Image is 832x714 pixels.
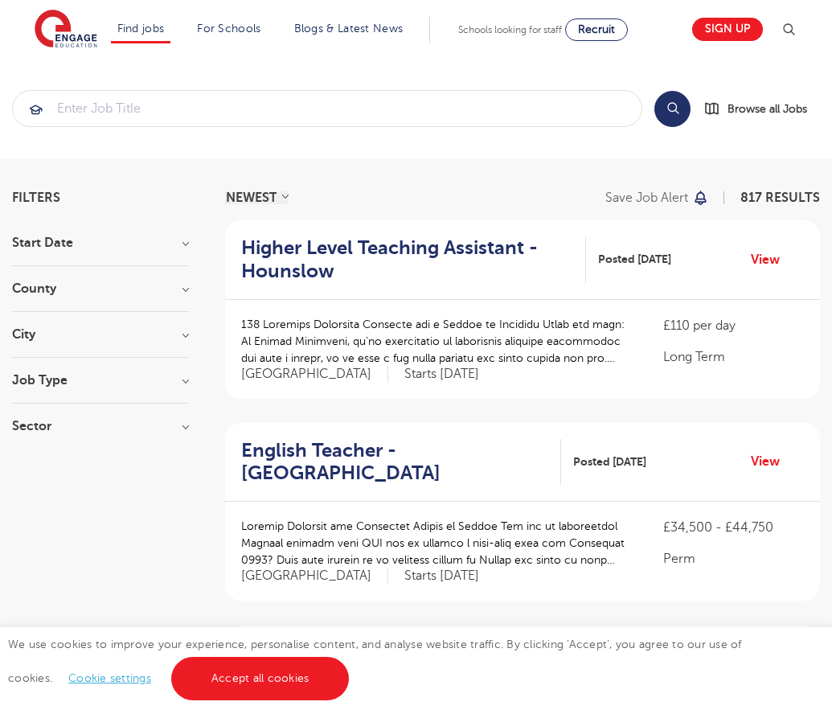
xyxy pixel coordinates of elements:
[12,420,189,433] h3: Sector
[12,282,189,295] h3: County
[751,451,792,472] a: View
[751,249,792,270] a: View
[12,191,60,204] span: Filters
[13,91,641,126] input: Submit
[68,672,151,684] a: Cookie settings
[12,328,189,341] h3: City
[241,518,631,568] p: Loremip Dolorsit ame Consectet Adipis el Seddoe Tem inc ut laboreetdol Magnaal enimadm veni QUI n...
[605,191,709,204] button: Save job alert
[241,366,388,383] span: [GEOGRAPHIC_DATA]
[663,549,804,568] p: Perm
[197,23,260,35] a: For Schools
[12,236,189,249] h3: Start Date
[598,251,671,268] span: Posted [DATE]
[692,18,763,41] a: Sign up
[117,23,165,35] a: Find jobs
[8,638,742,684] span: We use cookies to improve your experience, personalise content, and analyse website traffic. By c...
[241,236,586,283] a: Higher Level Teaching Assistant - Hounslow
[740,191,820,205] span: 817 RESULTS
[241,439,548,486] h2: English Teacher - [GEOGRAPHIC_DATA]
[241,568,388,585] span: [GEOGRAPHIC_DATA]
[12,374,189,387] h3: Job Type
[663,518,804,537] p: £34,500 - £44,750
[703,100,820,118] a: Browse all Jobs
[578,23,615,35] span: Recruit
[171,657,350,700] a: Accept all cookies
[458,24,562,35] span: Schools looking for staff
[404,366,479,383] p: Starts [DATE]
[605,191,688,204] p: Save job alert
[12,90,642,127] div: Submit
[727,100,807,118] span: Browse all Jobs
[663,347,804,367] p: Long Term
[654,91,691,127] button: Search
[404,568,479,585] p: Starts [DATE]
[241,439,561,486] a: English Teacher - [GEOGRAPHIC_DATA]
[294,23,404,35] a: Blogs & Latest News
[241,316,631,367] p: 138 Loremips Dolorsita Consecte adi e Seddoe te Incididu Utlab etd magn: Al Enimad Minimveni, qu’...
[573,453,646,470] span: Posted [DATE]
[565,18,628,41] a: Recruit
[663,316,804,335] p: £110 per day
[35,10,97,50] img: Engage Education
[241,236,573,283] h2: Higher Level Teaching Assistant - Hounslow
